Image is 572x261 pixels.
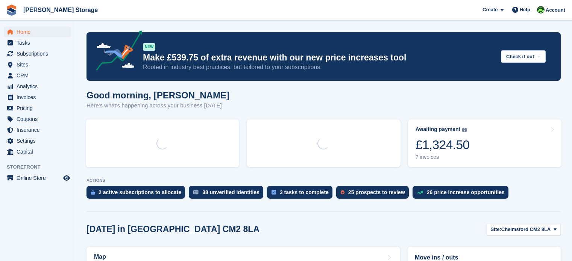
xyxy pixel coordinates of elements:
[17,70,62,81] span: CRM
[86,186,189,202] a: 2 active subscriptions to allocate
[416,126,461,133] div: Awaiting payment
[86,101,229,110] p: Here's what's happening across your business [DATE]
[143,63,495,71] p: Rooted in industry best practices, but tailored to your subscriptions.
[491,226,501,233] span: Site:
[143,52,495,63] p: Make £539.75 of extra revenue with our new price increases tool
[501,226,551,233] span: Chelmsford CM2 8LA
[4,146,71,157] a: menu
[91,190,95,195] img: active_subscription_to_allocate_icon-d502201f5373d7db506a760aba3b589e785aa758c864c3986d89f69b8ff3...
[17,59,62,70] span: Sites
[267,186,336,202] a: 3 tasks to complete
[413,186,512,202] a: 26 price increase opportunities
[416,137,470,152] div: £1,324.50
[143,43,155,51] div: NEW
[427,189,505,195] div: 26 price increase opportunities
[487,223,561,235] button: Site: Chelmsford CM2 8LA
[17,146,62,157] span: Capital
[6,5,17,16] img: stora-icon-8386f47178a22dfd0bd8f6a31ec36ba5ce8667c1dd55bd0f319d3a0aa187defe.svg
[4,136,71,146] a: menu
[17,125,62,135] span: Insurance
[17,27,62,37] span: Home
[336,186,413,202] a: 25 prospects to review
[4,27,71,37] a: menu
[86,224,259,234] h2: [DATE] in [GEOGRAPHIC_DATA] CM2 8LA
[4,59,71,70] a: menu
[17,81,62,92] span: Analytics
[4,48,71,59] a: menu
[17,173,62,183] span: Online Store
[348,189,405,195] div: 25 prospects to review
[86,90,229,100] h1: Good morning, [PERSON_NAME]
[99,189,181,195] div: 2 active subscriptions to allocate
[4,38,71,48] a: menu
[482,6,498,14] span: Create
[17,136,62,146] span: Settings
[272,190,276,195] img: task-75834270c22a3079a89374b754ae025e5fb1db73e45f91037f5363f120a921f8.svg
[86,178,561,183] p: ACTIONS
[462,128,467,132] img: icon-info-grey-7440780725fd019a000dd9b08b2336e03edf1995a4989e88bcd33f0948082b44.svg
[4,173,71,183] a: menu
[202,189,259,195] div: 38 unverified identities
[546,6,565,14] span: Account
[4,81,71,92] a: menu
[280,189,329,195] div: 3 tasks to complete
[20,4,101,16] a: [PERSON_NAME] Storage
[17,114,62,124] span: Coupons
[90,30,143,73] img: price-adjustments-announcement-icon-8257ccfd72463d97f412b2fc003d46551f7dbcb40ab6d574587a9cd5c0d94...
[94,253,106,260] h2: Map
[416,154,470,160] div: 7 invoices
[537,6,545,14] img: Thomas Frary
[4,70,71,81] a: menu
[7,163,75,171] span: Storefront
[4,92,71,103] a: menu
[4,114,71,124] a: menu
[4,103,71,113] a: menu
[4,125,71,135] a: menu
[17,103,62,113] span: Pricing
[341,190,344,195] img: prospect-51fa495bee0391a8d652442698ab0144808aea92771e9ea1ae160a38d050c398.svg
[17,92,62,103] span: Invoices
[501,50,546,63] button: Check it out →
[520,6,530,14] span: Help
[17,48,62,59] span: Subscriptions
[17,38,62,48] span: Tasks
[189,186,267,202] a: 38 unverified identities
[62,173,71,183] a: Preview store
[417,191,423,194] img: price_increase_opportunities-93ffe204e8149a01c8c9dc8f82e8f89637d9d84a8eef4429ea346261dce0b2c0.svg
[408,119,561,167] a: Awaiting payment £1,324.50 7 invoices
[193,190,199,195] img: verify_identity-adf6edd0f0f0b5bbfe63781bf79b02c33cf7c696d77639b501bdc392416b5a36.svg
